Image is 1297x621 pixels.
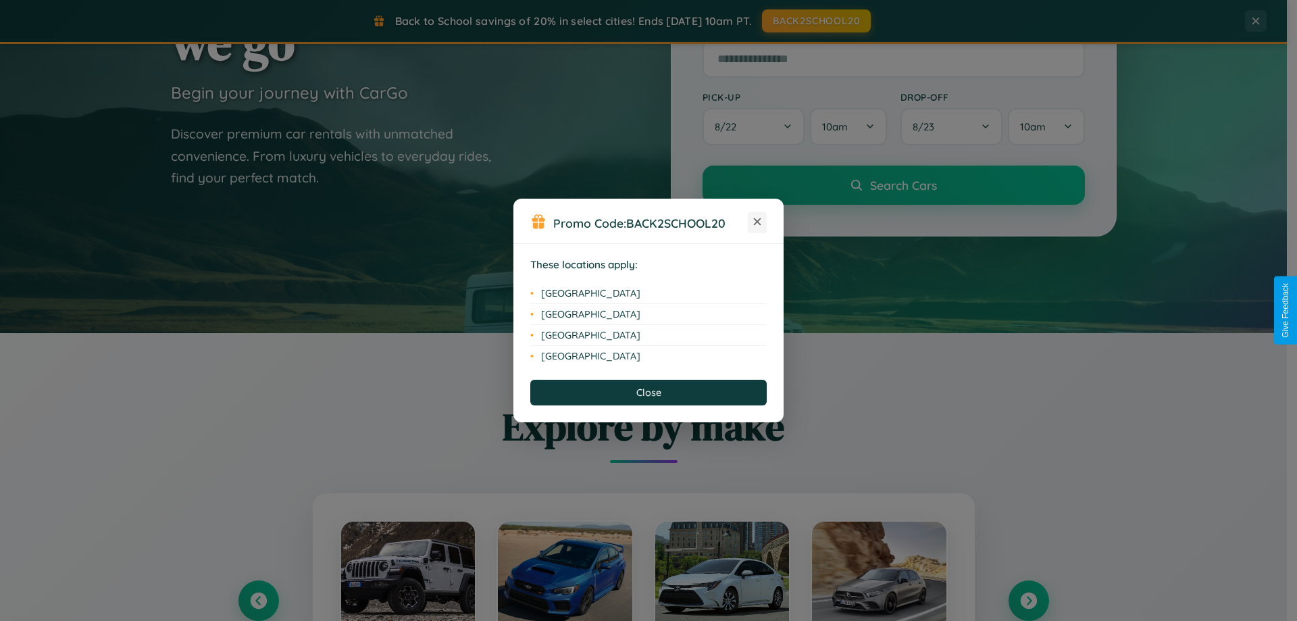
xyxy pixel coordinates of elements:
li: [GEOGRAPHIC_DATA] [530,283,767,304]
li: [GEOGRAPHIC_DATA] [530,325,767,346]
h3: Promo Code: [553,216,748,230]
li: [GEOGRAPHIC_DATA] [530,304,767,325]
div: Give Feedback [1281,283,1290,338]
button: Close [530,380,767,405]
strong: These locations apply: [530,258,638,271]
li: [GEOGRAPHIC_DATA] [530,346,767,366]
b: BACK2SCHOOL20 [626,216,726,230]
